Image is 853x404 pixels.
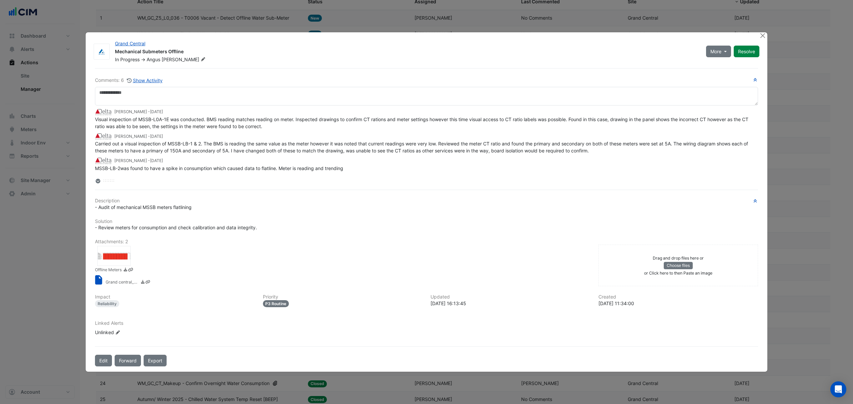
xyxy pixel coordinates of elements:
[115,330,120,335] fa-icon: Edit Linked Alerts
[145,279,150,286] a: Copy link to clipboard
[114,158,163,164] small: [PERSON_NAME] -
[127,77,163,84] button: Show Activity
[734,46,759,57] button: Resolve
[95,219,758,224] h6: Solution
[95,294,255,300] h6: Impact
[94,49,109,55] img: Airmaster Australia
[95,77,163,84] div: Comments: 6
[95,116,750,129] span: Visual inspection of MSSB-L0A-1E was conducted. BMS reading matches reading on meter. Inspected d...
[162,56,207,63] span: [PERSON_NAME]
[97,246,131,266] div: Offline Meters
[95,320,758,326] h6: Linked Alerts
[664,262,693,269] button: Choose files
[95,239,758,245] h6: Attachments: 2
[123,267,128,274] a: Download
[598,300,758,307] div: [DATE] 11:34:00
[114,109,163,115] small: [PERSON_NAME] -
[150,109,163,114] span: 2025-07-25 16:13:45
[95,141,749,153] span: Carried out a visual inspection of MSSB-LB-1 & 2. The BMS is reading the same value as the meter ...
[759,32,766,39] button: Close
[95,179,101,183] fa-layers: More
[150,134,163,139] span: 2025-07-25 16:07:24
[147,57,160,62] span: Angus
[95,198,758,204] h6: Description
[95,267,122,274] small: Offline Meters
[95,108,112,116] img: Delta Building Automation
[598,294,758,300] h6: Created
[263,294,423,300] h6: Priority
[830,381,846,397] div: Open Intercom Messenger
[115,48,698,56] div: Mechanical Submeters Offline
[140,279,145,286] a: Download
[128,267,133,274] a: Copy link to clipboard
[95,300,119,307] div: Reliability
[644,271,712,276] small: or Click here to then Paste an image
[144,355,167,366] a: Export
[114,133,163,139] small: [PERSON_NAME] -
[430,300,590,307] div: [DATE] 16:13:45
[106,279,139,286] small: Grand central_MSSB Electrical Meter.xlsx
[95,355,112,366] button: Edit
[95,157,112,164] img: Delta Building Automation
[115,57,140,62] span: In Progress
[95,225,257,230] span: - Review meters for consumption and check calibration and data integrity.
[95,329,175,336] div: Unlinked
[263,300,289,307] div: P3 Routine
[115,355,141,366] button: Forward
[95,133,112,140] img: Delta Building Automation
[150,158,163,163] span: 2025-07-25 15:06:51
[710,48,721,55] span: More
[430,294,590,300] h6: Updated
[706,46,731,57] button: More
[95,204,192,210] span: - Audit of mechanical MSSB meters flatlining
[653,256,704,261] small: Drag and drop files here or
[95,165,343,171] span: MSSB-LB-2was found to have a spike in consumption which caused data to flatline. Meter is reading...
[115,41,145,46] a: Grand Central
[141,57,145,62] span: ->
